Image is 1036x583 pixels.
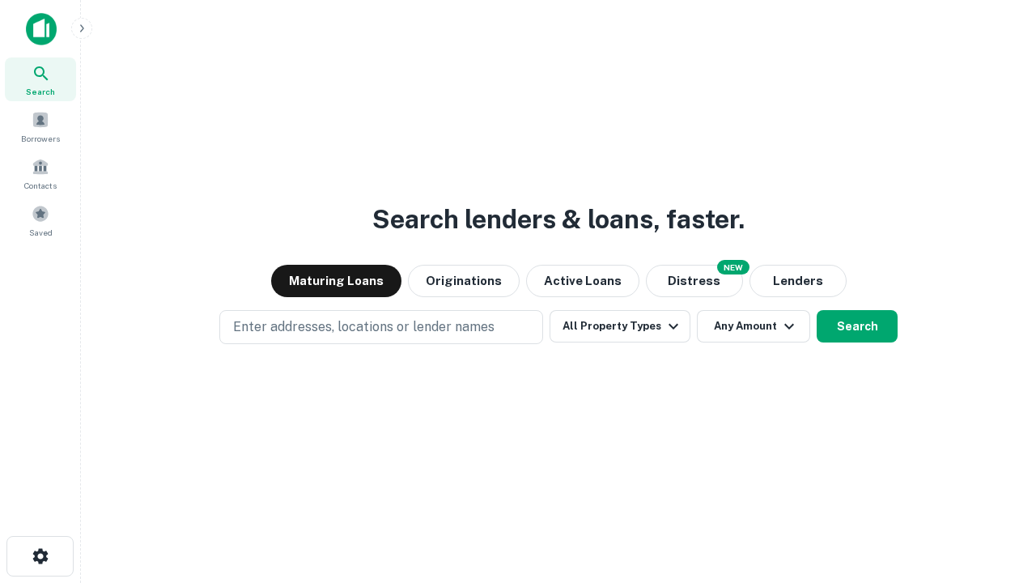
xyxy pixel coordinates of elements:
[233,317,495,337] p: Enter addresses, locations or lender names
[5,198,76,242] a: Saved
[271,265,401,297] button: Maturing Loans
[29,226,53,239] span: Saved
[817,310,898,343] button: Search
[697,310,810,343] button: Any Amount
[24,179,57,192] span: Contacts
[372,200,745,239] h3: Search lenders & loans, faster.
[646,265,743,297] button: Search distressed loans with lien and other non-mortgage details.
[26,85,55,98] span: Search
[5,151,76,195] a: Contacts
[955,453,1036,531] iframe: Chat Widget
[408,265,520,297] button: Originations
[550,310,690,343] button: All Property Types
[219,310,543,344] button: Enter addresses, locations or lender names
[21,132,60,145] span: Borrowers
[5,104,76,148] a: Borrowers
[717,260,749,274] div: NEW
[749,265,847,297] button: Lenders
[26,13,57,45] img: capitalize-icon.png
[526,265,639,297] button: Active Loans
[5,57,76,101] a: Search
